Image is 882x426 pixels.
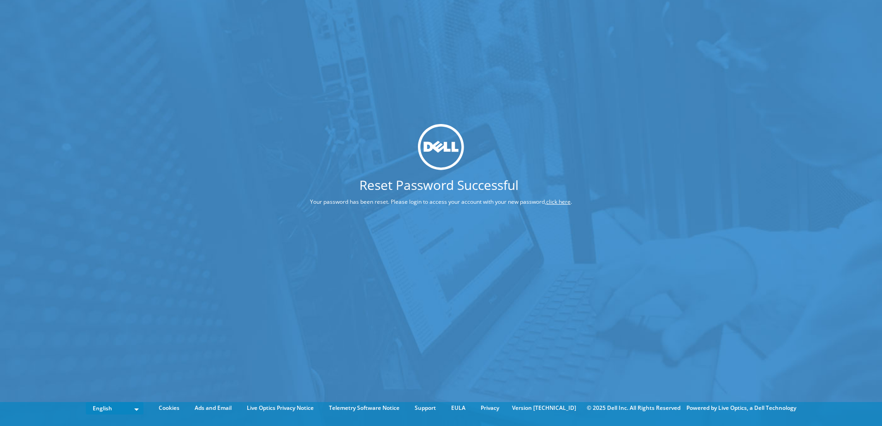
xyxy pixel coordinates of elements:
[240,403,321,413] a: Live Optics Privacy Notice
[275,178,602,191] h1: Reset Password Successful
[275,197,607,207] p: Your password has been reset. Please login to access your account with your new password, .
[444,403,472,413] a: EULA
[408,403,443,413] a: Support
[474,403,506,413] a: Privacy
[152,403,186,413] a: Cookies
[418,124,464,170] img: dell_svg_logo.svg
[188,403,238,413] a: Ads and Email
[322,403,406,413] a: Telemetry Software Notice
[686,403,796,413] li: Powered by Live Optics, a Dell Technology
[507,403,581,413] li: Version [TECHNICAL_ID]
[582,403,685,413] li: © 2025 Dell Inc. All Rights Reserved
[546,198,571,206] a: click here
